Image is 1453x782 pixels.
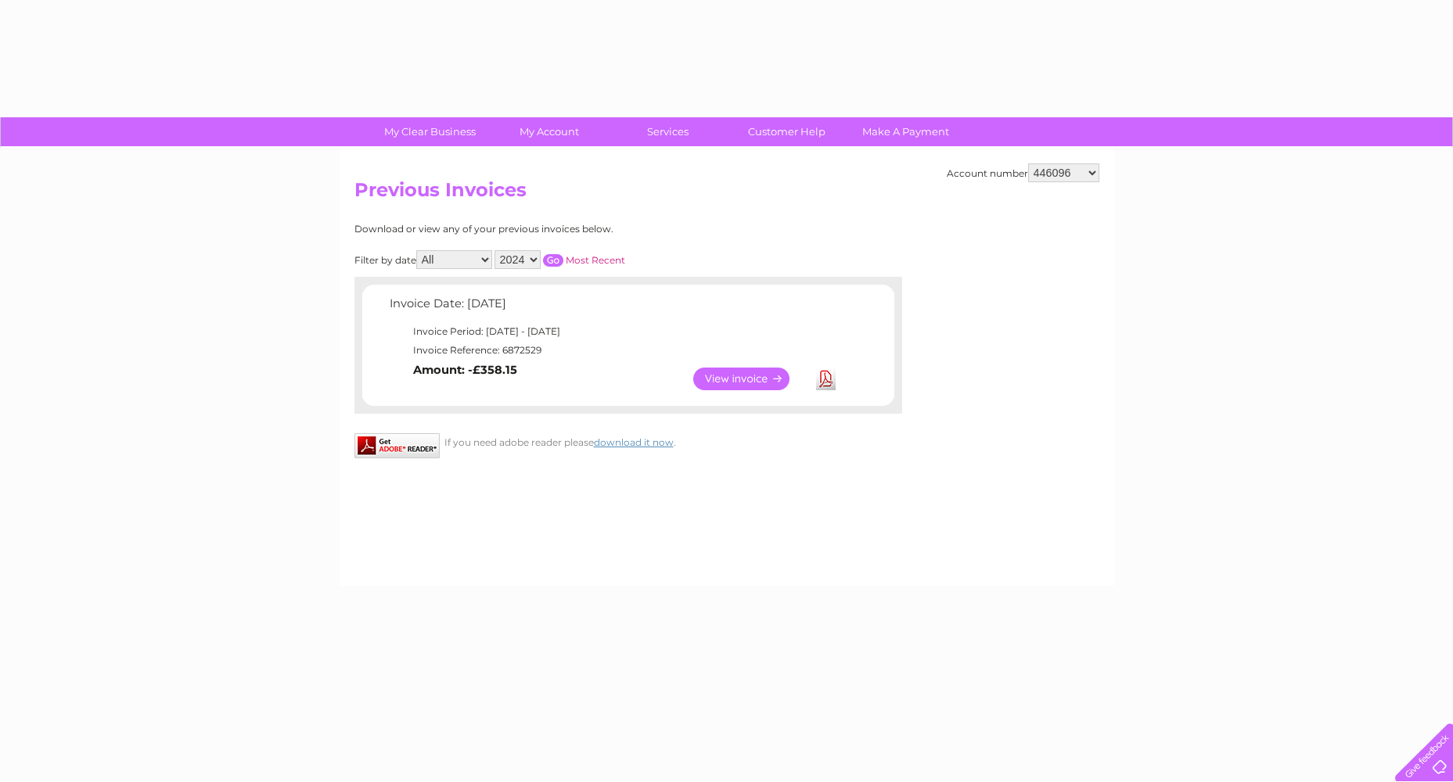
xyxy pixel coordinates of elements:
[566,254,625,266] a: Most Recent
[947,163,1099,182] div: Account number
[386,341,843,360] td: Invoice Reference: 6872529
[386,322,843,341] td: Invoice Period: [DATE] - [DATE]
[354,224,765,235] div: Download or view any of your previous invoices below.
[354,250,765,269] div: Filter by date
[816,368,836,390] a: Download
[413,363,517,377] b: Amount: -£358.15
[365,117,495,146] a: My Clear Business
[603,117,732,146] a: Services
[841,117,970,146] a: Make A Payment
[354,179,1099,209] h2: Previous Invoices
[484,117,613,146] a: My Account
[722,117,851,146] a: Customer Help
[594,436,674,448] a: download it now
[386,293,843,322] td: Invoice Date: [DATE]
[693,368,808,390] a: View
[354,433,902,448] div: If you need adobe reader please .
